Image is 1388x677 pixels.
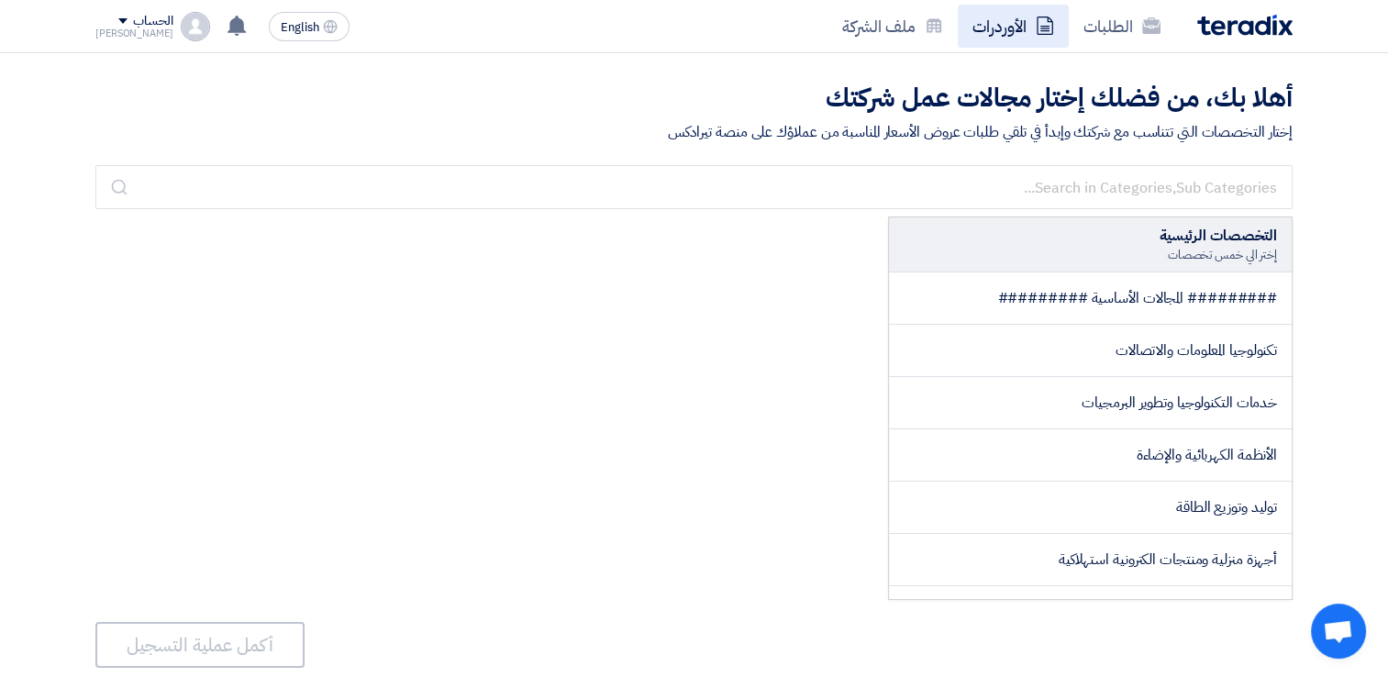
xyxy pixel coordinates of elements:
[95,81,1293,117] h2: أهلا بك، من فضلك إختار مجالات عمل شركتك
[1116,339,1277,361] span: تكنولوجيا المعلومات والاتصالات
[1311,604,1366,659] div: Open chat
[904,225,1277,247] div: التخصصات الرئيسية
[827,5,958,48] a: ملف الشركة
[269,12,350,41] button: English
[95,622,305,668] button: أكمل عملية التسجيل
[281,21,319,34] span: English
[997,287,1277,309] span: ######### المجالات الأساسية #########
[133,14,172,29] div: الحساب
[1082,392,1277,414] span: خدمات التكنولوجيا وتطوير البرمجيات
[95,28,173,39] div: [PERSON_NAME]
[1059,549,1277,571] span: أجهزة منزلية ومنتجات الكترونية استهلاكية
[1176,496,1277,518] span: توليد وتوزيع الطاقة
[1197,15,1293,36] img: Teradix logo
[1136,444,1277,466] span: الأنظمة الكهربائية والإضاءة
[95,121,1293,143] div: إختار التخصصات التي تتناسب مع شركتك وإبدأ في تلقي طلبات عروض الأسعار المناسبة من عملاؤك على منصة ...
[958,5,1069,48] a: الأوردرات
[1069,5,1175,48] a: الطلبات
[181,12,210,41] img: profile_test.png
[904,247,1277,263] div: إختر الي خمس تخصصات
[95,165,1293,209] input: Search in Categories,Sub Categories...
